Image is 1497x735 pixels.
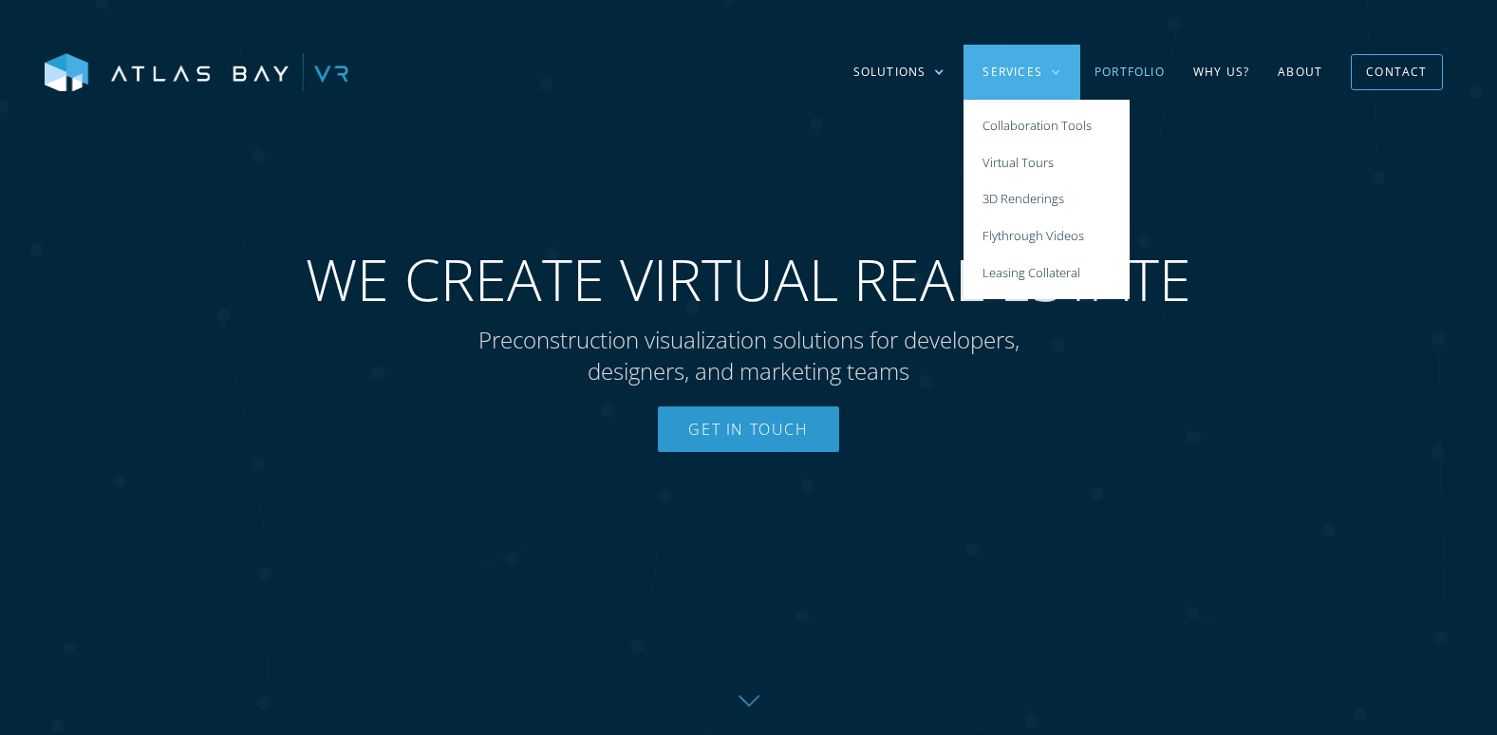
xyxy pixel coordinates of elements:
nav: Services [964,100,1130,299]
span: WE CREATE VIRTUAL REAL ESTATE [306,245,1191,314]
a: Portfolio [1080,45,1179,100]
div: Services [964,45,1080,100]
a: Collaboration Tools [964,107,1130,144]
a: Contact [1351,54,1442,89]
a: Leasing Collateral [964,254,1130,292]
div: Services [982,64,1042,81]
div: Solutions [834,45,964,100]
p: Preconstruction visualization solutions for developers, designers, and marketing teams [440,324,1057,387]
a: 3D Renderings [964,181,1130,218]
div: Solutions [853,64,926,81]
img: Atlas Bay VR Logo [45,53,348,93]
a: Why US? [1179,45,1263,100]
a: Virtual Tours [964,144,1130,181]
img: Down further on page [739,695,759,707]
a: Flythrough Videos [964,218,1130,255]
a: About [1263,45,1337,100]
a: Get In Touch [658,406,838,452]
div: Contact [1366,57,1427,86]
